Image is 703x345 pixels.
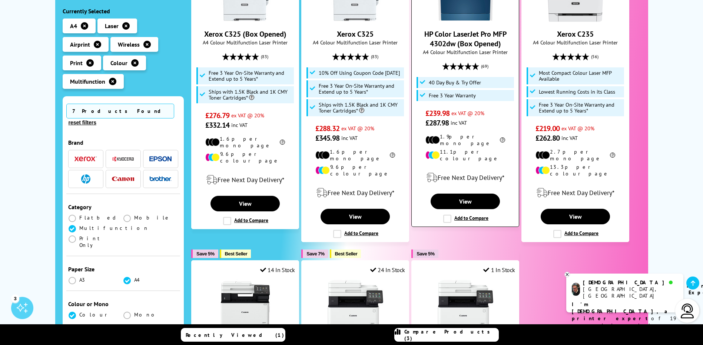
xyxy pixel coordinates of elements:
li: 1.6p per mono page [205,135,285,149]
div: Brand [68,139,179,146]
span: inc VAT [561,134,578,141]
span: A4 Colour Multifunction Laser Printer [195,39,295,46]
span: A4 Colour Multifunction Laser Printer [525,39,625,46]
span: £219.00 [535,124,560,133]
img: Epson [149,156,172,162]
p: of 19 years! I can help you choose the right product [572,301,678,343]
b: I'm [DEMOGRAPHIC_DATA], a printer expert [572,301,670,322]
span: (83) [261,50,268,64]
span: A4 Colour Multifunction Laser Printer [415,48,515,56]
span: A4 Colour Multifunction Laser Printer [305,39,405,46]
a: Xerox C325 (Box Opened) [204,29,286,39]
button: Brother [147,174,174,184]
span: Laser [105,22,119,30]
img: Canon i-SENSYS MF655Cdw (Box Opened) [438,279,493,335]
span: Multifunction [79,225,149,231]
span: ex VAT @ 20% [451,110,484,117]
span: (69) [481,59,488,73]
span: inc VAT [231,121,248,128]
span: Save 5% [417,251,434,257]
span: Mobile [134,214,171,221]
div: 3 [11,294,19,302]
button: HP [72,174,99,184]
span: Print Only [79,235,123,248]
span: (56) [591,50,598,64]
div: 1 In Stock [483,266,515,274]
span: £288.32 [315,124,339,133]
span: A4 [134,277,141,283]
div: [DEMOGRAPHIC_DATA] [583,279,677,286]
span: Save 5% [196,251,214,257]
span: £332.14 [205,120,229,130]
button: Xerox [72,154,99,164]
span: Recently Viewed (1) [186,332,284,338]
div: modal_delivery [415,167,515,188]
span: ex VAT @ 20% [561,125,594,132]
span: 10% Off Using Coupon Code [DATE] [319,70,400,76]
label: Add to Compare [223,217,268,225]
li: 9.6p per colour page [315,164,395,177]
a: View [541,209,610,224]
div: [GEOGRAPHIC_DATA], [GEOGRAPHIC_DATA] [583,286,677,299]
span: A4 [70,22,77,30]
img: user-headset-light.svg [680,304,695,318]
img: chris-livechat.png [572,283,580,296]
li: 2.7p per mono page [535,148,615,162]
li: 1.9p per mono page [425,133,505,147]
span: Free 3 Year On-Site Warranty and Extend up to 5 Years* [319,83,402,95]
a: HP Color LaserJet Pro MFP 4302dw (Box Opened) [424,29,507,48]
a: View [210,196,279,211]
a: Xerox C235 [548,16,603,23]
span: Free 3 Year On-Site Warranty and Extend up to 5 Years* [539,102,623,114]
a: Recently Viewed (1) [181,328,285,342]
span: ex VAT @ 20% [231,112,264,119]
label: Add to Compare [333,230,378,238]
a: Xerox C325 [337,29,374,39]
span: Flatbed [79,214,118,221]
a: Compare Products (3) [394,328,499,342]
span: Ships with 1.5K Black and 1K CMY Toner Cartridges* [209,89,292,101]
div: 24 In Stock [370,266,405,274]
a: View [321,209,389,224]
div: Colour or Mono [68,300,179,308]
button: reset filters [66,119,99,126]
a: Xerox C325 (Box Opened) [218,16,273,23]
div: Category [68,203,179,211]
button: Canon [110,174,136,184]
span: Free 3 Year On-Site Warranty and Extend up to 5 Years* [209,70,292,82]
img: Canon i-SENSYS MF752Cdw [218,279,273,335]
span: Multifunction [70,78,105,85]
span: 40 Day Buy & Try Offer [429,80,481,86]
a: View [431,194,500,209]
li: 9.6p per colour page [205,151,285,164]
a: Xerox C325 [328,16,383,23]
span: Best Seller [225,251,248,257]
li: 1.6p per mono page [315,148,395,162]
img: Canon [112,177,134,181]
div: modal_delivery [305,182,405,203]
div: modal_delivery [525,182,625,203]
span: Save 7% [306,251,324,257]
span: Colour [110,59,127,67]
span: inc VAT [341,134,358,141]
button: Best Seller [220,249,251,258]
label: Add to Compare [553,230,598,238]
span: Colour [79,311,110,318]
button: Save 5% [191,249,218,258]
img: Kyocera [112,156,134,162]
span: Free 3 Year Warranty [429,93,476,98]
div: Paper Size [68,265,179,273]
li: 13.3p per colour page [535,164,615,177]
span: Mono [134,311,159,318]
span: Ships with 1.5K Black and 1K CMY Toner Cartridges* [319,102,402,114]
span: Lowest Running Costs in its Class [539,89,615,95]
img: Brother [149,176,172,181]
img: Canon i-SENSYS MF655Cdw [328,279,383,335]
li: 11.1p per colour page [425,148,505,162]
span: Print [70,59,83,67]
img: HP [81,174,90,184]
img: Xerox [74,157,97,162]
span: inc VAT [451,119,467,126]
span: £276.79 [205,111,229,120]
button: Save 5% [411,249,438,258]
